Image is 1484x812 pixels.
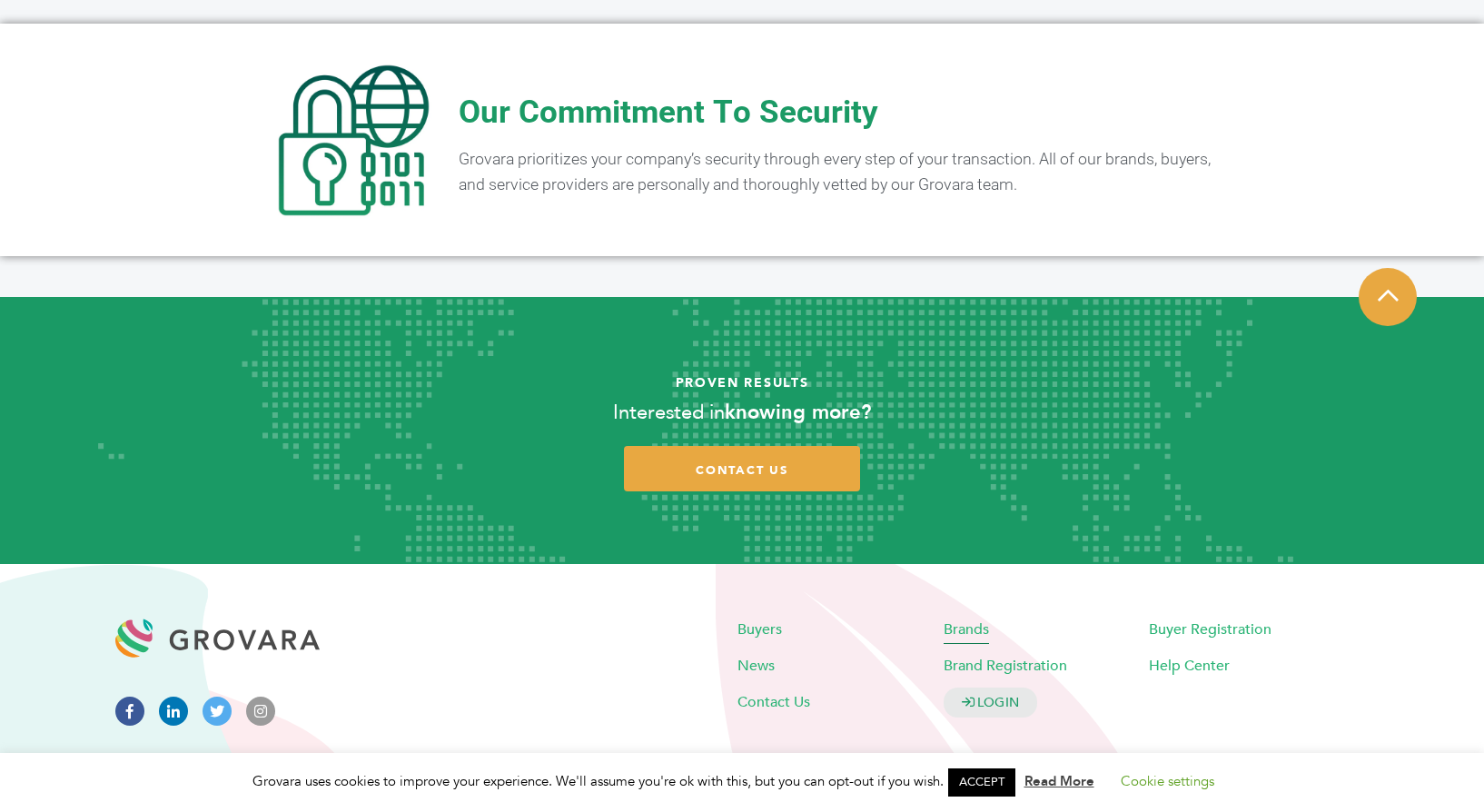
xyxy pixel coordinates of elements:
[737,619,782,639] a: Buyers
[1121,772,1214,790] a: Cookie settings
[948,768,1015,797] a: ACCEPT
[944,619,989,639] a: Brands
[252,772,1232,790] span: Grovara uses cookies to improve your experience. We'll assume you're ok with this, but you can op...
[1149,656,1230,676] a: Help Center
[1024,772,1094,790] a: Read More
[944,688,1038,718] a: LOGIN
[624,446,860,492] a: contact us
[696,462,788,479] span: contact us
[459,150,1211,193] span: Grovara prioritizes your company’s security through every step of your transaction. All of our br...
[737,692,810,712] a: Contact Us
[1149,619,1271,639] a: Buyer Registration
[737,656,775,676] a: News
[459,94,878,131] span: Our Commitment To Security
[613,399,725,426] span: Interested in
[944,656,1067,676] a: Brand Registration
